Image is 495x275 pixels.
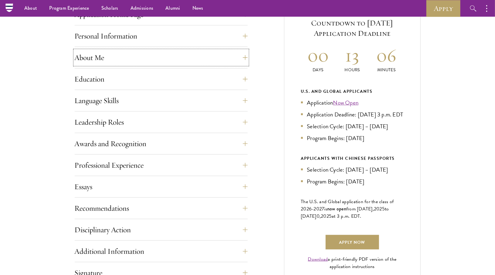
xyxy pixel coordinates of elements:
[369,44,404,67] h2: 06
[326,235,379,250] a: Apply Now
[374,205,382,213] span: 202
[320,213,321,220] span: ,
[301,122,404,131] li: Selection Cycle: [DATE] – [DATE]
[308,256,328,263] a: Download
[301,256,404,270] div: a print-friendly PDF version of the application instructions
[301,88,404,95] div: U.S. and Global Applicants
[321,213,329,220] span: 202
[75,244,248,259] button: Additional Information
[301,198,394,213] span: The U.S. and Global application for the class of 202
[301,205,389,220] span: to [DATE]
[324,205,327,213] span: is
[75,50,248,65] button: About Me
[332,213,362,220] span: at 3 p.m. EDT.
[312,205,322,213] span: -202
[333,98,359,107] a: Now Open
[75,201,248,216] button: Recommendations
[301,134,404,143] li: Program Begins: [DATE]
[75,115,248,129] button: Leadership Roles
[301,44,335,67] h2: 00
[301,67,335,73] p: Days
[309,205,312,213] span: 6
[346,205,374,213] span: from [DATE],
[329,213,332,220] span: 5
[301,98,404,107] li: Application
[335,44,369,67] h2: 13
[75,93,248,108] button: Language Skills
[382,205,385,213] span: 5
[369,67,404,73] p: Minutes
[75,72,248,86] button: Education
[301,110,404,119] li: Application Deadline: [DATE] 3 p.m. EDT
[322,205,324,213] span: 7
[75,223,248,237] button: Disciplinary Action
[75,136,248,151] button: Awards and Recognition
[301,155,404,162] div: APPLICANTS WITH CHINESE PASSPORTS
[75,29,248,43] button: Personal Information
[327,205,346,212] span: now open
[317,213,320,220] span: 0
[301,8,404,39] h5: Current Selection Cycle: Countdown to [DATE] Application Deadline
[301,177,404,186] li: Program Begins: [DATE]
[75,179,248,194] button: Essays
[335,67,369,73] p: Hours
[301,165,404,174] li: Selection Cycle: [DATE] – [DATE]
[75,158,248,173] button: Professional Experience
